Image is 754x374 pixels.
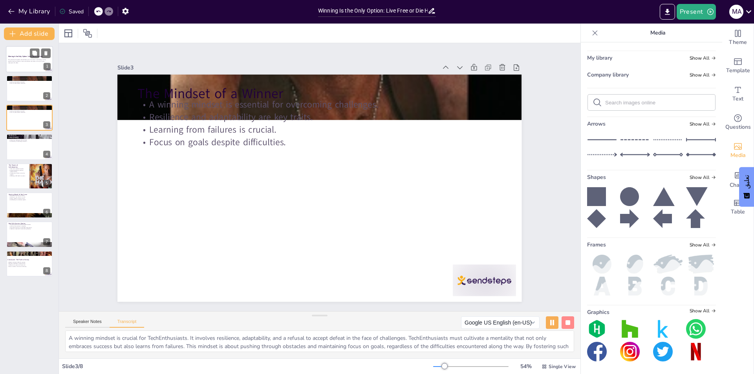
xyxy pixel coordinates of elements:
button: Stop [562,316,574,329]
img: paint.png [686,255,716,274]
p: Learning from failures is crucial. [9,81,50,83]
button: M A [729,4,743,20]
button: Pause [546,316,558,329]
img: a.png [587,277,617,296]
img: graphic [587,342,607,361]
div: M A [729,5,743,19]
span: Position [83,29,92,38]
div: Add charts and graphs [722,165,754,193]
p: Embracing challenges enhances skills. [9,139,50,141]
img: graphic [620,319,640,339]
div: 6 [6,192,53,218]
img: c.png [653,277,683,296]
p: Teamwork amplifies strengths. [9,168,27,170]
p: Focus on goals despite difficulties. [9,82,50,84]
p: Diverse perspectives enhance problem-solving. [9,170,27,172]
span: Questions [725,123,751,131]
p: Never surrender in the face of adversity. [7,266,49,267]
div: Add text boxes [722,80,754,108]
p: This presentation explores the relentless pursuit of victory in technology and life, emphasizing ... [8,59,51,62]
p: Learning from failures is crucial. [9,110,50,112]
p: Conclusion: The Path to Victory [7,259,49,261]
p: Inspirational stories motivate TechEnthusiasts. [9,224,50,226]
span: Graphics [587,308,609,316]
button: Speaker Notes [65,319,110,328]
p: Focus on goals despite difficulties. [9,112,50,113]
div: 7 [43,238,50,245]
p: Perseverance leads to remarkable achievements. [9,227,50,229]
button: Add slide [4,27,55,40]
p: Adopt a winning mindset for success. [7,261,49,263]
img: graphic [587,319,607,339]
span: Show all [690,175,716,180]
div: 4 [6,134,53,160]
span: Frames [587,241,606,248]
div: 8 [6,251,53,277]
div: 8 [43,267,50,274]
strong: Winning Is the Only Option: Live Free or Die Hard [8,55,43,57]
button: ردود الفعل - عرض الاستبيان [739,167,754,207]
img: d.png [686,277,716,296]
img: b.png [620,277,650,296]
p: A winning mindset is essential for overcoming challenges. [9,108,50,109]
p: Generated with [URL] [8,62,51,64]
p: Staying Ahead of the Curve [9,193,50,196]
p: Staying relevant ensures success. [9,198,50,199]
span: Shapes [587,173,606,181]
div: 1 [44,63,51,70]
input: Search images online [605,100,710,106]
button: Duplicate Slide [30,48,39,58]
p: Contributing to technology evolution. [9,141,50,142]
p: Real-Life Success Stories [9,223,50,225]
div: 7 [6,221,53,247]
div: Slide 3 / 8 [62,363,433,370]
p: Learning from pioneers is valuable. [9,226,50,227]
p: Embracing Challenges [9,135,50,137]
div: Add ready made slides [722,52,754,80]
p: The Mindset of a Winner [9,77,50,79]
p: Focus on goals despite difficulties. [219,15,472,293]
input: Insert title [318,5,428,16]
div: 3 [43,121,50,128]
div: Add images, graphics, shapes or video [722,137,754,165]
div: 5 [6,163,53,189]
p: A winning mindset is essential for overcoming challenges. [9,78,50,80]
span: Company library [587,71,629,78]
p: Resilience and adaptability are key traits. [9,80,50,81]
button: Google US English (en-US) [461,316,540,329]
span: My library [587,54,612,62]
span: Template [726,66,750,75]
span: Single View [549,363,576,370]
div: 54 % [516,363,535,370]
div: 2 [43,92,50,99]
p: Resilience and adaptability are key traits. [9,109,50,110]
img: graphic [653,342,673,361]
img: graphic [620,342,640,361]
p: Media [601,24,714,42]
button: Present [677,4,716,20]
button: Delete Slide [41,48,51,58]
button: My Library [6,5,53,18]
span: Media [730,151,746,160]
span: Text [732,95,743,103]
div: Add a table [722,193,754,221]
p: Continuous learning is essential. [9,195,50,197]
span: Show all [690,121,716,127]
p: Adapting to new trends is crucial. [9,196,50,198]
p: Collaborate for greater achievements. [7,264,49,266]
div: Saved [59,8,84,15]
p: The Mindset of a Winner [9,106,50,108]
div: Layout [62,27,75,40]
div: 5 [43,180,50,187]
img: ball.png [587,255,617,274]
textarea: A winning mindset is crucial for TechEnthusiasts. It involves resilience, adaptability, and a ref... [65,330,574,352]
div: 2 [6,75,53,101]
div: 4 [43,151,50,158]
div: 6 [43,209,50,216]
span: Charts [730,181,746,190]
span: Table [731,208,745,216]
p: The Power of Collaboration [9,164,27,168]
p: Setbacks are opportunities for growth. [9,138,50,140]
font: تعليق [743,175,750,189]
img: graphic [686,319,706,339]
